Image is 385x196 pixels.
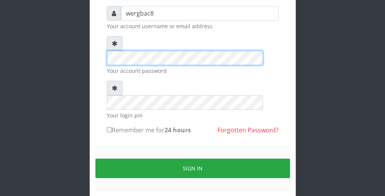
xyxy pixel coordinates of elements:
[164,126,191,134] b: 24 hours
[107,111,279,119] small: Your login pin
[107,67,279,75] small: Your account password
[107,127,112,132] input: Remember me for24 hours
[95,159,290,178] button: Sign in
[121,6,279,21] input: Username or email address
[107,125,191,135] label: Remember me for
[217,126,279,134] a: Forgotten Password?
[107,22,279,30] small: Your account username or email address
